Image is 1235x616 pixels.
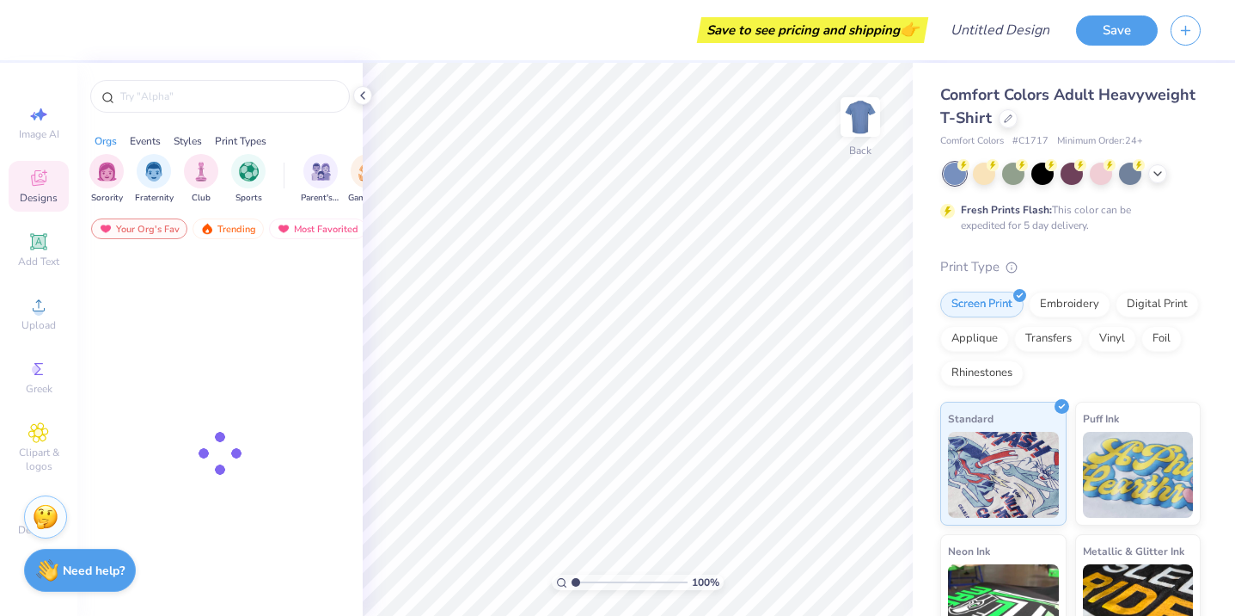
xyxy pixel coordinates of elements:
[348,192,388,205] span: Game Day
[89,154,124,205] button: filter button
[961,202,1172,233] div: This color can be expedited for 5 day delivery.
[192,192,211,205] span: Club
[948,410,994,428] span: Standard
[1116,292,1199,317] div: Digital Print
[1076,15,1158,46] button: Save
[843,100,877,134] img: Back
[1141,326,1182,352] div: Foil
[18,523,59,537] span: Decorate
[301,154,340,205] div: filter for Parent's Weekend
[135,154,174,205] button: filter button
[692,575,719,590] span: 100 %
[174,133,202,149] div: Styles
[91,219,187,239] div: Your Org's Fav
[301,154,340,205] button: filter button
[19,127,59,141] span: Image AI
[937,13,1063,47] input: Untitled Design
[26,382,52,396] span: Greek
[20,191,58,205] span: Designs
[99,223,113,235] img: most_fav.gif
[130,133,161,149] div: Events
[89,154,124,205] div: filter for Sorority
[135,154,174,205] div: filter for Fraternity
[9,446,69,473] span: Clipart & logos
[1083,542,1184,560] span: Metallic & Glitter Ink
[948,432,1059,518] img: Standard
[1083,432,1194,518] img: Puff Ink
[1014,326,1083,352] div: Transfers
[95,133,117,149] div: Orgs
[239,162,259,182] img: Sports Image
[1012,134,1049,149] span: # C1717
[215,133,266,149] div: Print Types
[21,318,56,332] span: Upload
[1057,134,1143,149] span: Minimum Order: 24 +
[311,162,331,182] img: Parent's Weekend Image
[184,154,218,205] div: filter for Club
[18,255,59,268] span: Add Text
[184,154,218,205] button: filter button
[269,219,366,239] div: Most Favorited
[940,360,1024,386] div: Rhinestones
[348,154,388,205] button: filter button
[63,563,125,579] strong: Need help?
[301,192,340,205] span: Parent's Weekend
[200,223,214,235] img: trending.gif
[358,162,378,182] img: Game Day Image
[348,154,388,205] div: filter for Game Day
[1083,410,1119,428] span: Puff Ink
[119,88,339,105] input: Try "Alpha"
[91,192,123,205] span: Sorority
[900,19,919,40] span: 👉
[193,219,264,239] div: Trending
[961,203,1052,217] strong: Fresh Prints Flash:
[940,257,1201,277] div: Print Type
[192,162,211,182] img: Club Image
[948,542,990,560] span: Neon Ink
[97,162,117,182] img: Sorority Image
[235,192,262,205] span: Sports
[277,223,290,235] img: most_fav.gif
[1029,292,1110,317] div: Embroidery
[231,154,266,205] button: filter button
[940,326,1009,352] div: Applique
[940,84,1195,128] span: Comfort Colors Adult Heavyweight T-Shirt
[940,134,1004,149] span: Comfort Colors
[701,17,924,43] div: Save to see pricing and shipping
[1088,326,1136,352] div: Vinyl
[135,192,174,205] span: Fraternity
[849,143,871,158] div: Back
[231,154,266,205] div: filter for Sports
[144,162,163,182] img: Fraternity Image
[940,292,1024,317] div: Screen Print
